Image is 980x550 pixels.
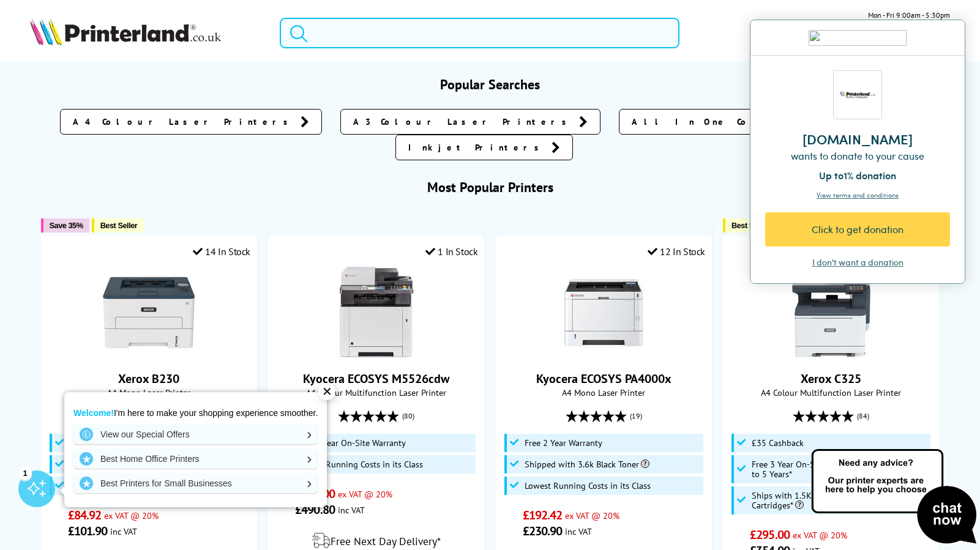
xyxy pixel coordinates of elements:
span: ex VAT @ 20% [104,510,159,521]
a: Xerox B230 [103,349,195,361]
button: Save 35% [41,218,89,232]
img: Xerox B230 [103,267,195,359]
span: £490.80 [295,502,335,518]
img: Kyocera ECOSYS PA4000x [558,267,649,359]
a: Printerland Logo [30,18,264,48]
a: Xerox C325 [785,349,877,361]
span: Best Seller [731,221,769,230]
a: Kyocera ECOSYS M5526cdw [331,349,422,361]
a: All In One Colour Printers [619,109,902,135]
img: Kyocera ECOSYS M5526cdw [331,267,422,359]
span: Free 2 Year Warranty [525,438,602,448]
span: inc VAT [565,526,592,537]
a: Kyocera ECOSYS M5526cdw [303,371,449,387]
a: Xerox B230 [118,371,179,387]
span: A3 Colour Laser Printers [353,116,573,128]
span: inc VAT [338,504,365,516]
span: inc VAT [110,526,137,537]
button: Best Seller [92,218,144,232]
a: Xerox C325 [801,371,861,387]
div: ✕ [318,383,335,400]
a: Kyocera ECOSYS PA4000x [536,371,671,387]
span: £409.00 [295,486,335,502]
span: A4 Colour Multifunction Laser Printer [275,387,477,398]
p: I'm here to make your shopping experience smoother. [73,407,318,418]
span: Best Seller [100,221,138,230]
a: Best Printers for Small Businesses [73,474,318,493]
span: A4 Mono Laser Printer [48,387,250,398]
span: (80) [402,404,414,428]
a: A3 Colour Laser Printers [340,109,600,135]
span: Lowest Running Costs in its Class [297,459,423,469]
span: A4 Mono Laser Printer [503,387,705,398]
span: Lowest Running Costs in its Class [525,481,651,491]
span: ex VAT @ 20% [338,488,392,500]
span: Shipped with 3.6k Black Toner [525,459,649,469]
a: View our Special Offers [73,425,318,444]
img: Xerox C325 [785,267,877,359]
span: £230.90 [523,523,563,539]
a: Best Home Office Printers [73,449,318,469]
a: Kyocera ECOSYS PA4000x [558,349,649,361]
span: £192.42 [523,507,563,523]
span: (84) [857,404,869,428]
span: Save 35% [50,221,83,230]
div: 1 In Stock [425,245,478,258]
span: Ships with 1.5K Black and 1K CMY Toner Cartridges* [752,491,927,510]
a: A4 Colour Laser Printers [60,109,322,135]
div: 14 In Stock [193,245,250,258]
button: Best Seller [723,218,775,232]
span: £295.00 [750,527,790,543]
h3: Popular Searches [30,76,951,93]
img: Open Live Chat window [809,447,980,548]
span: Free 3 Year On-Site Warranty and Extend up to 5 Years* [752,459,927,479]
span: A4 Colour Laser Printers [73,116,294,128]
b: 0800 840 3699 [834,18,950,41]
span: (19) [630,404,642,428]
a: Inkjet Printers [395,135,573,160]
input: Search product or brand [280,18,679,48]
strong: Welcome! [73,408,114,418]
span: A4 Colour Multifunction Laser Printer [730,387,932,398]
span: Inkjet Printers [408,141,545,154]
span: ex VAT @ 20% [565,510,619,521]
span: ex VAT @ 20% [793,529,847,541]
span: Free 2 Year On-Site Warranty [297,438,406,448]
span: All In One Colour Printers [632,116,874,128]
span: Mon - Fri 9:00am - 5:30pm [868,9,950,21]
div: 12 In Stock [648,245,705,258]
span: £35 Cashback [752,438,804,448]
h3: Most Popular Printers [30,179,951,196]
span: £101.90 [68,523,108,539]
span: £84.92 [68,507,102,523]
div: 1 [18,466,32,480]
img: Printerland Logo [30,18,221,45]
